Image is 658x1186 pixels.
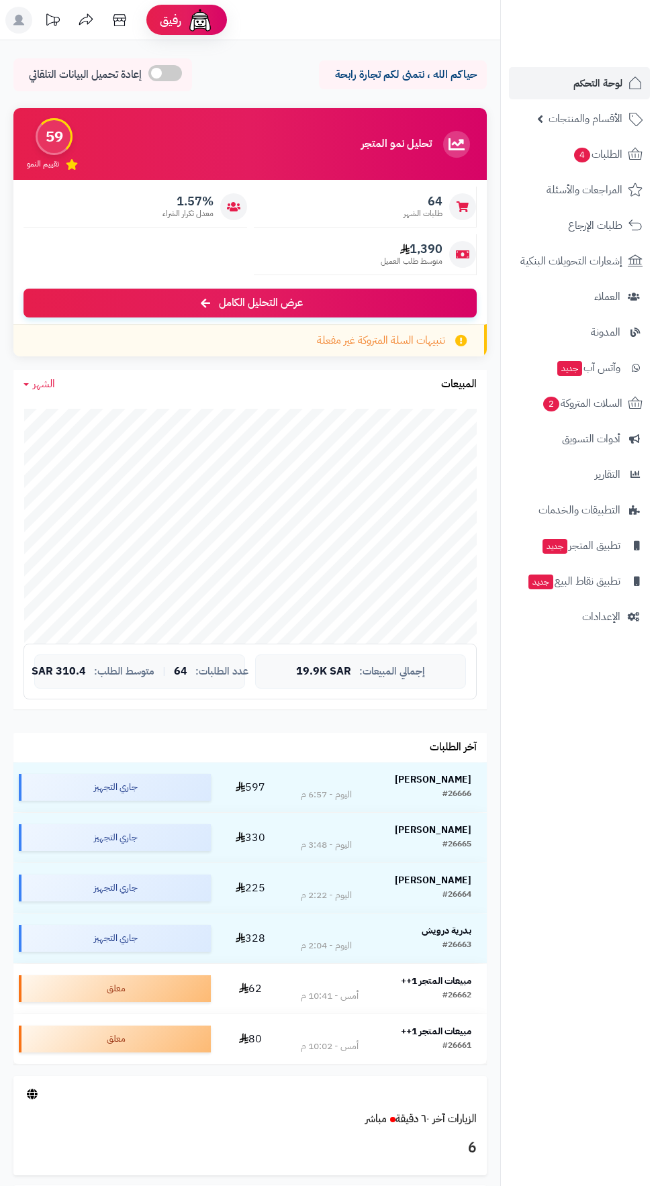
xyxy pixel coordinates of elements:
[591,323,620,342] span: المدونة
[509,458,650,491] a: التقارير
[401,974,471,988] strong: مبيعات المتجر 1++
[23,289,477,317] a: عرض التحليل الكامل
[538,501,620,520] span: التطبيقات والخدمات
[216,1014,285,1064] td: 80
[509,530,650,562] a: تطبيق المتجرجديد
[509,565,650,597] a: تطبيق نقاط البيعجديد
[19,875,211,901] div: جاري التجهيز
[395,823,471,837] strong: [PERSON_NAME]
[582,607,620,626] span: الإعدادات
[395,873,471,887] strong: [PERSON_NAME]
[94,666,154,677] span: متوسط الطلب:
[568,216,622,235] span: طلبات الإرجاع
[216,762,285,812] td: 597
[23,1137,477,1160] h3: 6
[594,287,620,306] span: العملاء
[509,174,650,206] a: المراجعات والأسئلة
[329,67,477,83] p: حياكم الله ، نتمنى لكم تجارة رابحة
[162,194,214,209] span: 1.57%
[442,838,471,852] div: #26665
[562,430,620,448] span: أدوات التسويق
[216,913,285,963] td: 328
[509,67,650,99] a: لوحة التحكم
[549,109,622,128] span: الأقسام والمنتجات
[442,788,471,801] div: #26666
[216,964,285,1014] td: 62
[19,1026,211,1052] div: معلق
[162,208,214,219] span: معدل تكرار الشراء
[32,666,86,678] span: 310.4 SAR
[442,989,471,1003] div: #26662
[520,252,622,270] span: إشعارات التحويلات البنكية
[543,539,567,554] span: جديد
[365,1111,477,1127] a: الزيارات آخر ٦٠ دقيقةمباشر
[301,889,352,902] div: اليوم - 2:22 م
[509,601,650,633] a: الإعدادات
[359,666,425,677] span: إجمالي المبيعات:
[442,1040,471,1053] div: #26661
[381,256,442,267] span: متوسط طلب العميل
[556,358,620,377] span: وآتس آب
[216,813,285,862] td: 330
[595,465,620,484] span: التقارير
[404,208,442,219] span: طلبات الشهر
[19,824,211,851] div: جاري التجهيز
[567,28,645,56] img: logo-2.png
[381,242,442,256] span: 1,390
[573,74,622,93] span: لوحة التحكم
[195,666,248,677] span: عدد الطلبات:
[543,397,559,412] span: 2
[219,295,303,311] span: عرض التحليل الكامل
[216,863,285,913] td: 225
[301,989,359,1003] div: أمس - 10:41 م
[441,379,477,391] h3: المبيعات
[509,316,650,348] a: المدونة
[404,194,442,209] span: 64
[395,773,471,787] strong: [PERSON_NAME]
[317,333,445,348] span: تنبيهات السلة المتروكة غير مفعلة
[19,774,211,801] div: جاري التجهيز
[361,138,432,150] h3: تحليل نمو المتجر
[547,181,622,199] span: المراجعات والأسئلة
[23,377,55,392] a: الشهر
[33,376,55,392] span: الشهر
[528,575,553,589] span: جديد
[509,494,650,526] a: التطبيقات والخدمات
[29,67,142,83] span: إعادة تحميل البيانات التلقائي
[365,1111,387,1127] small: مباشر
[19,975,211,1002] div: معلق
[430,742,477,754] h3: آخر الطلبات
[174,666,187,678] span: 64
[541,536,620,555] span: تطبيق المتجر
[19,925,211,952] div: جاري التجهيز
[162,666,166,677] span: |
[509,209,650,242] a: طلبات الإرجاع
[542,394,622,413] span: السلات المتروكة
[187,7,214,34] img: ai-face.png
[527,572,620,591] span: تطبيق نقاط البيع
[301,788,352,801] div: اليوم - 6:57 م
[509,138,650,170] a: الطلبات4
[509,352,650,384] a: وآتس آبجديد
[160,12,181,28] span: رفيق
[301,939,352,952] div: اليوم - 2:04 م
[509,423,650,455] a: أدوات التسويق
[442,939,471,952] div: #26663
[557,361,582,376] span: جديد
[27,158,59,170] span: تقييم النمو
[573,148,590,163] span: 4
[401,1024,471,1038] strong: مبيعات المتجر 1++
[509,245,650,277] a: إشعارات التحويلات البنكية
[573,145,622,164] span: الطلبات
[442,889,471,902] div: #26664
[422,924,471,938] strong: بدرية درويش
[301,1040,359,1053] div: أمس - 10:02 م
[301,838,352,852] div: اليوم - 3:48 م
[509,281,650,313] a: العملاء
[296,666,351,678] span: 19.9K SAR
[36,7,69,37] a: تحديثات المنصة
[509,387,650,419] a: السلات المتروكة2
